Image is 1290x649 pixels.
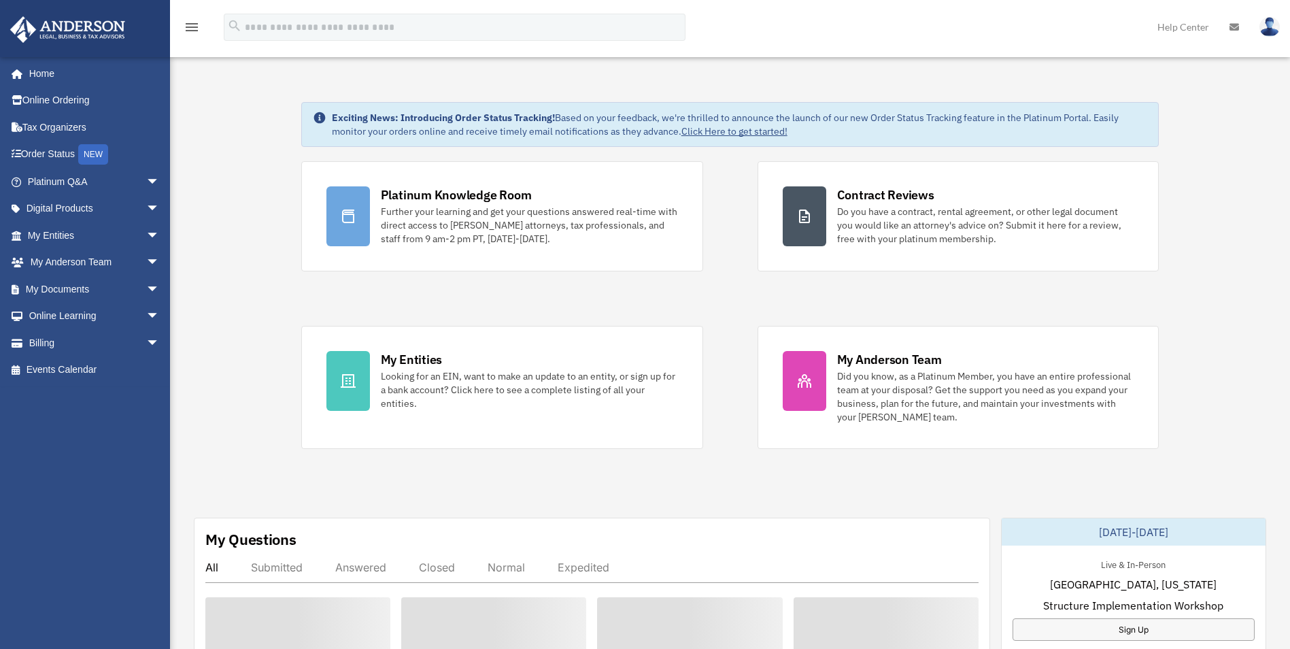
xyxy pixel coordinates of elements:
a: My Anderson Teamarrow_drop_down [10,249,180,276]
a: menu [184,24,200,35]
div: NEW [78,144,108,165]
div: Contract Reviews [837,186,934,203]
a: My Entities Looking for an EIN, want to make an update to an entity, or sign up for a bank accoun... [301,326,703,449]
div: Expedited [558,561,609,574]
a: My Anderson Team Did you know, as a Platinum Member, you have an entire professional team at your... [758,326,1159,449]
img: Anderson Advisors Platinum Portal [6,16,129,43]
i: search [227,18,242,33]
span: [GEOGRAPHIC_DATA], [US_STATE] [1050,576,1217,593]
a: My Documentsarrow_drop_down [10,276,180,303]
div: My Entities [381,351,442,368]
div: Further your learning and get your questions answered real-time with direct access to [PERSON_NAM... [381,205,678,246]
div: Do you have a contract, rental agreement, or other legal document you would like an attorney's ad... [837,205,1134,246]
div: Answered [335,561,386,574]
div: Live & In-Person [1090,556,1176,571]
a: Tax Organizers [10,114,180,141]
a: Sign Up [1013,618,1255,641]
span: arrow_drop_down [146,276,173,303]
strong: Exciting News: Introducing Order Status Tracking! [332,112,555,124]
div: Did you know, as a Platinum Member, you have an entire professional team at your disposal? Get th... [837,369,1134,424]
span: Structure Implementation Workshop [1043,597,1223,614]
span: arrow_drop_down [146,195,173,223]
div: Looking for an EIN, want to make an update to an entity, or sign up for a bank account? Click her... [381,369,678,410]
a: Digital Productsarrow_drop_down [10,195,180,222]
span: arrow_drop_down [146,249,173,277]
a: Events Calendar [10,356,180,384]
a: Home [10,60,173,87]
img: User Pic [1259,17,1280,37]
a: Billingarrow_drop_down [10,329,180,356]
span: arrow_drop_down [146,168,173,196]
div: My Questions [205,529,296,550]
div: All [205,561,218,574]
a: Order StatusNEW [10,141,180,169]
span: arrow_drop_down [146,329,173,357]
div: Closed [419,561,455,574]
a: My Entitiesarrow_drop_down [10,222,180,249]
a: Platinum Knowledge Room Further your learning and get your questions answered real-time with dire... [301,161,703,271]
a: Online Ordering [10,87,180,114]
div: Based on your feedback, we're thrilled to announce the launch of our new Order Status Tracking fe... [332,111,1148,138]
a: Click Here to get started! [681,125,787,137]
span: arrow_drop_down [146,303,173,331]
div: Platinum Knowledge Room [381,186,532,203]
i: menu [184,19,200,35]
a: Contract Reviews Do you have a contract, rental agreement, or other legal document you would like... [758,161,1159,271]
div: Normal [488,561,525,574]
div: Submitted [251,561,303,574]
a: Online Learningarrow_drop_down [10,303,180,330]
span: arrow_drop_down [146,222,173,250]
div: [DATE]-[DATE] [1002,518,1266,546]
a: Platinum Q&Aarrow_drop_down [10,168,180,195]
div: My Anderson Team [837,351,942,368]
